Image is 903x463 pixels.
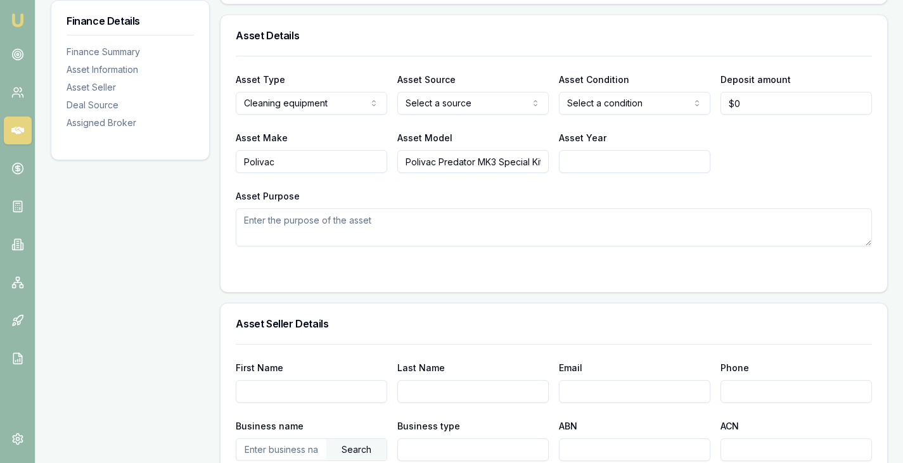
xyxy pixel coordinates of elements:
div: Asset Information [67,63,194,76]
label: Business name [236,421,304,431]
div: Search [326,439,387,460]
label: Email [559,362,582,373]
label: Phone [720,362,749,373]
label: Asset Purpose [236,191,300,201]
input: Enter business name [236,439,326,459]
label: Asset Model [397,132,452,143]
label: Business type [397,421,460,431]
div: Assigned Broker [67,117,194,129]
label: Deposit amount [720,74,791,85]
input: $ [720,92,872,115]
div: Asset Seller [67,81,194,94]
h3: Asset Seller Details [236,319,872,329]
div: Finance Summary [67,46,194,58]
label: Asset Type [236,74,285,85]
label: Asset Make [236,132,288,143]
label: First Name [236,362,283,373]
label: ABN [559,421,577,431]
label: Asset Source [397,74,456,85]
img: emu-icon-u.png [10,13,25,28]
label: Asset Condition [559,74,629,85]
div: Deal Source [67,99,194,111]
label: Last Name [397,362,445,373]
h3: Asset Details [236,30,872,41]
label: Asset Year [559,132,606,143]
label: ACN [720,421,739,431]
h3: Finance Details [67,16,194,26]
